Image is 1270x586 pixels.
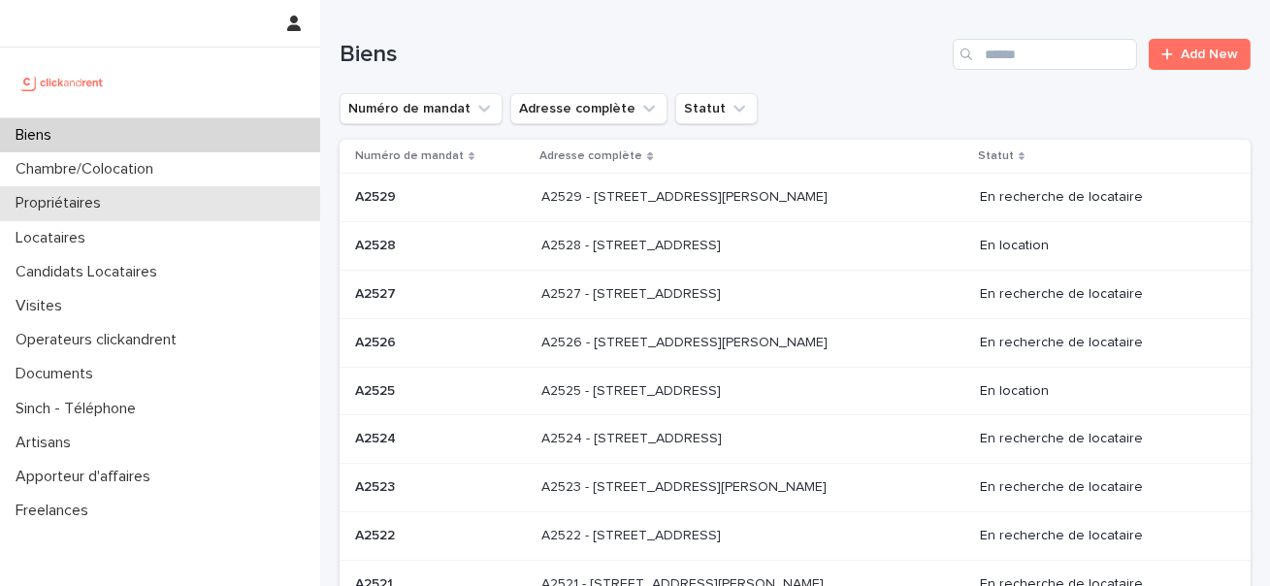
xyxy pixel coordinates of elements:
p: Statut [978,146,1014,167]
tr: A2526A2526 A2526 - [STREET_ADDRESS][PERSON_NAME]A2526 - [STREET_ADDRESS][PERSON_NAME] En recherch... [340,318,1251,367]
p: A2529 - 14 rue Honoré de Balzac, Garges-lès-Gonesse 95140 [541,185,831,206]
p: Adresse complète [539,146,642,167]
span: Add New [1181,48,1238,61]
p: Freelances [8,502,104,520]
p: A2528 [355,234,400,254]
button: Numéro de mandat [340,93,503,124]
p: Sinch - Téléphone [8,400,151,418]
p: En recherche de locataire [980,335,1220,351]
p: A2525 - [STREET_ADDRESS] [541,379,725,400]
p: Documents [8,365,109,383]
p: En location [980,383,1220,400]
p: Locataires [8,229,101,247]
p: A2522 [355,524,399,544]
tr: A2528A2528 A2528 - [STREET_ADDRESS]A2528 - [STREET_ADDRESS] En location [340,222,1251,271]
p: A2528 - [STREET_ADDRESS] [541,234,725,254]
p: A2526 [355,331,400,351]
p: En recherche de locataire [980,431,1220,447]
p: Candidats Locataires [8,263,173,281]
p: A2522 - [STREET_ADDRESS] [541,524,725,544]
p: A2526 - [STREET_ADDRESS][PERSON_NAME] [541,331,831,351]
tr: A2529A2529 A2529 - [STREET_ADDRESS][PERSON_NAME]A2529 - [STREET_ADDRESS][PERSON_NAME] En recherch... [340,174,1251,222]
p: Propriétaires [8,194,116,212]
p: A2523 [355,475,399,496]
tr: A2522A2522 A2522 - [STREET_ADDRESS]A2522 - [STREET_ADDRESS] En recherche de locataire [340,511,1251,560]
input: Search [953,39,1137,70]
p: A2524 [355,427,400,447]
p: En recherche de locataire [980,189,1220,206]
p: A2525 [355,379,399,400]
tr: A2523A2523 A2523 - [STREET_ADDRESS][PERSON_NAME]A2523 - [STREET_ADDRESS][PERSON_NAME] En recherch... [340,464,1251,512]
p: Visites [8,297,78,315]
p: En recherche de locataire [980,479,1220,496]
tr: A2527A2527 A2527 - [STREET_ADDRESS]A2527 - [STREET_ADDRESS] En recherche de locataire [340,270,1251,318]
p: A2529 [355,185,400,206]
a: Add New [1149,39,1251,70]
tr: A2524A2524 A2524 - [STREET_ADDRESS]A2524 - [STREET_ADDRESS] En recherche de locataire [340,415,1251,464]
p: En recherche de locataire [980,286,1220,303]
p: A2524 - [STREET_ADDRESS] [541,427,726,447]
p: Operateurs clickandrent [8,331,192,349]
p: En location [980,238,1220,254]
p: A2523 - 18 quai Alphonse Le Gallo, Boulogne-Billancourt 92100 [541,475,830,496]
p: Numéro de mandat [355,146,464,167]
p: Biens [8,126,67,145]
p: Chambre/Colocation [8,160,169,179]
button: Statut [675,93,758,124]
p: A2527 - [STREET_ADDRESS] [541,282,725,303]
button: Adresse complète [510,93,668,124]
p: Apporteur d'affaires [8,468,166,486]
img: UCB0brd3T0yccxBKYDjQ [16,63,110,102]
h1: Biens [340,41,945,69]
p: A2527 [355,282,400,303]
tr: A2525A2525 A2525 - [STREET_ADDRESS]A2525 - [STREET_ADDRESS] En location [340,367,1251,415]
p: En recherche de locataire [980,528,1220,544]
p: Artisans [8,434,86,452]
